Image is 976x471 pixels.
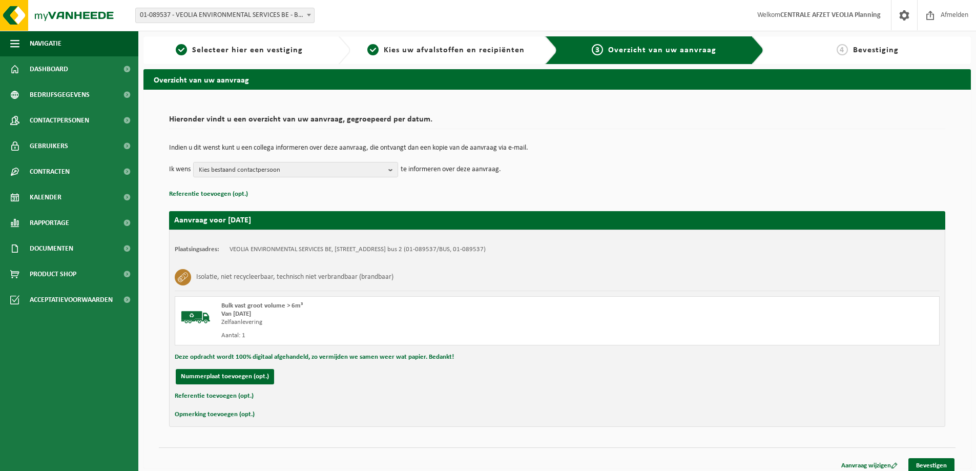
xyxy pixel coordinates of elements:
[176,44,187,55] span: 1
[780,11,881,19] strong: CENTRALE AFZET VEOLIA Planning
[169,145,945,152] p: Indien u dit wenst kunt u een collega informeren over deze aanvraag, die ontvangt dan een kopie v...
[180,302,211,333] img: BL-SO-LV.png
[30,82,90,108] span: Bedrijfsgegevens
[30,159,70,185] span: Contracten
[592,44,603,55] span: 3
[30,185,61,210] span: Kalender
[30,133,68,159] span: Gebruikers
[30,287,113,313] span: Acceptatievoorwaarden
[175,408,255,421] button: Opmerking toevoegen (opt.)
[136,8,314,23] span: 01-089537 - VEOLIA ENVIRONMENTAL SERVICES BE - BEERSE
[30,261,76,287] span: Product Shop
[143,69,971,89] h2: Overzicht van uw aanvraag
[175,351,454,364] button: Deze opdracht wordt 100% digitaal afgehandeld, zo vermijden we samen weer wat papier. Bedankt!
[193,162,398,177] button: Kies bestaand contactpersoon
[608,46,716,54] span: Overzicht van uw aanvraag
[853,46,899,54] span: Bevestiging
[196,269,393,285] h3: Isolatie, niet recycleerbaar, technisch niet verbrandbaar (brandbaar)
[199,162,384,178] span: Kies bestaand contactpersoon
[401,162,501,177] p: te informeren over deze aanvraag.
[384,46,525,54] span: Kies uw afvalstoffen en recipiënten
[230,245,486,254] td: VEOLIA ENVIRONMENTAL SERVICES BE, [STREET_ADDRESS] bus 2 (01-089537/BUS, 01-089537)
[169,162,191,177] p: Ik wens
[356,44,537,56] a: 2Kies uw afvalstoffen en recipiënten
[30,236,73,261] span: Documenten
[837,44,848,55] span: 4
[175,390,254,403] button: Referentie toevoegen (opt.)
[175,246,219,253] strong: Plaatsingsadres:
[221,302,303,309] span: Bulk vast groot volume > 6m³
[174,216,251,224] strong: Aanvraag voor [DATE]
[135,8,315,23] span: 01-089537 - VEOLIA ENVIRONMENTAL SERVICES BE - BEERSE
[192,46,303,54] span: Selecteer hier een vestiging
[30,108,89,133] span: Contactpersonen
[176,369,274,384] button: Nummerplaat toevoegen (opt.)
[30,31,61,56] span: Navigatie
[221,311,251,317] strong: Van [DATE]
[169,115,945,129] h2: Hieronder vindt u een overzicht van uw aanvraag, gegroepeerd per datum.
[30,56,68,82] span: Dashboard
[149,44,330,56] a: 1Selecteer hier een vestiging
[169,188,248,201] button: Referentie toevoegen (opt.)
[30,210,69,236] span: Rapportage
[221,318,598,326] div: Zelfaanlevering
[221,332,598,340] div: Aantal: 1
[367,44,379,55] span: 2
